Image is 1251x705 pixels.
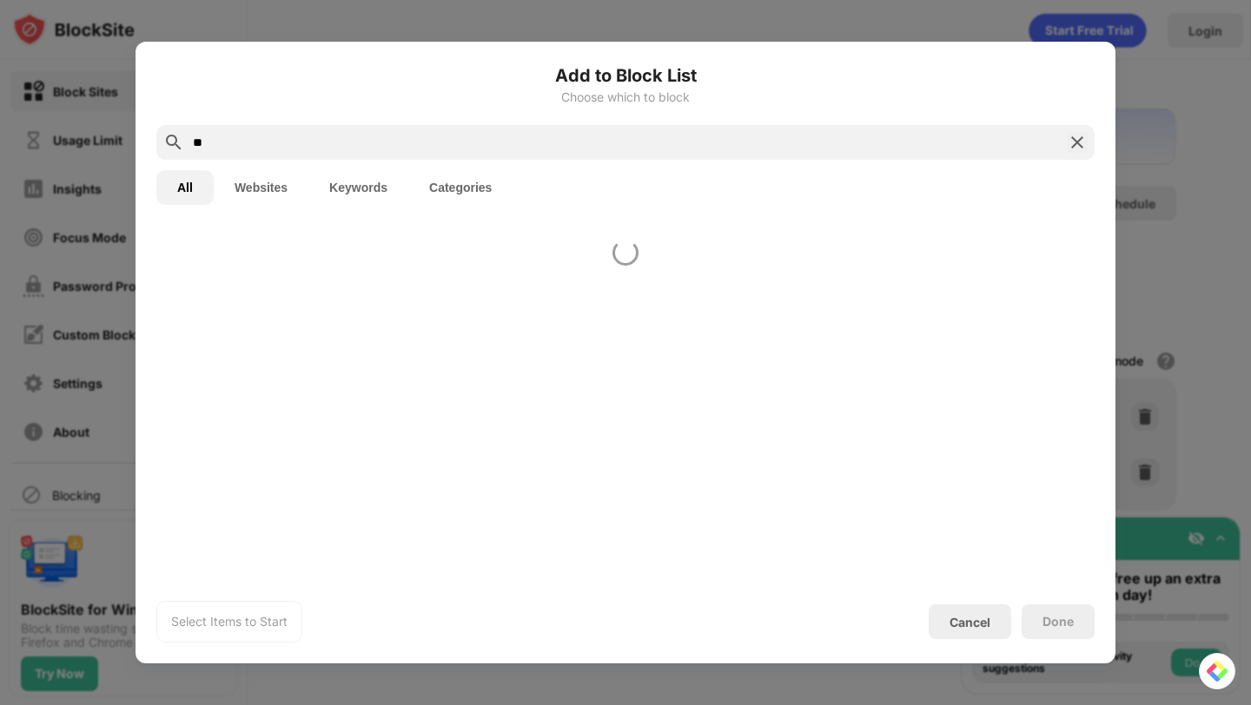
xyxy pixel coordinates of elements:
div: Choose which to block [156,90,1095,104]
button: Keywords [308,170,408,205]
button: All [156,170,214,205]
button: Categories [408,170,513,205]
img: search.svg [163,132,184,153]
button: Websites [214,170,308,205]
div: Done [1042,615,1074,629]
h6: Add to Block List [156,63,1095,89]
div: Cancel [950,615,990,629]
img: search-close [1067,132,1088,153]
div: Select Items to Start [171,613,288,630]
